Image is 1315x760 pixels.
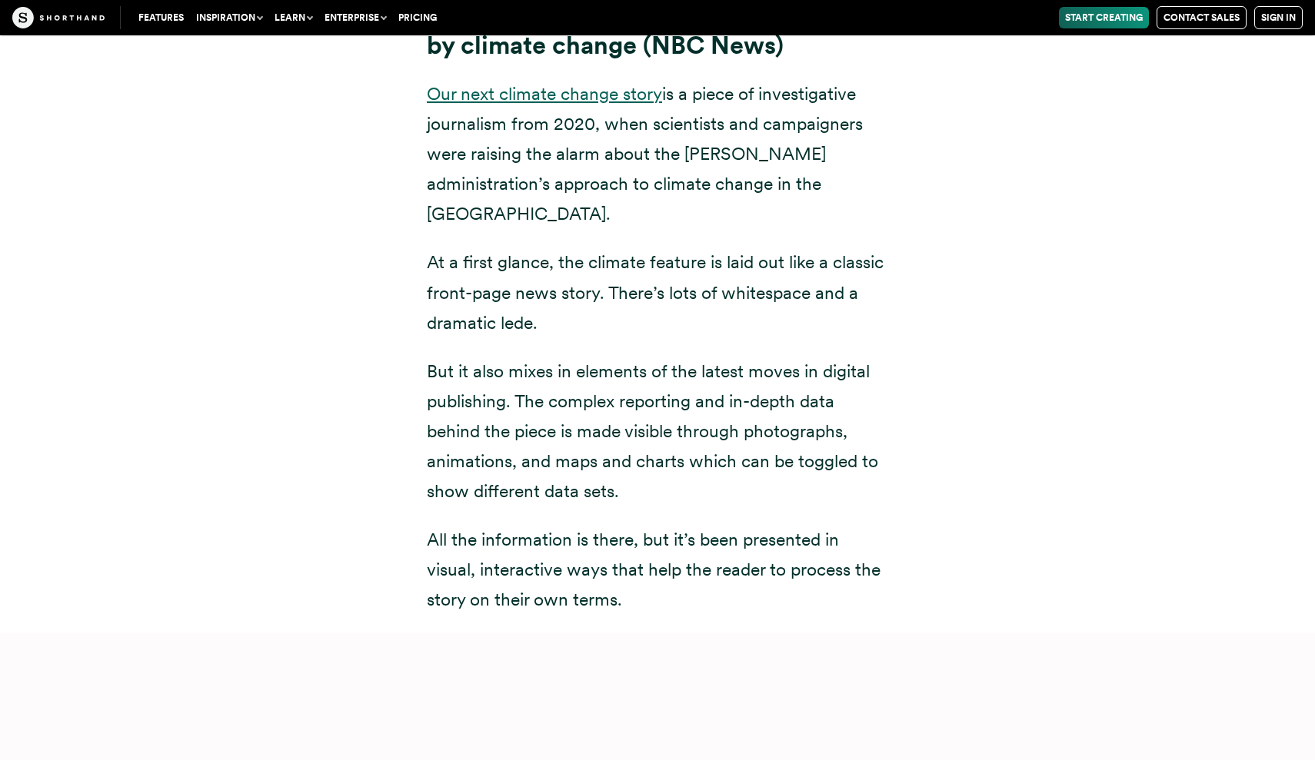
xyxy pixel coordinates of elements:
[427,79,888,229] p: is a piece of investigative journalism from 2020, when scientists and campaigners were raising th...
[427,525,888,615] p: All the information is there, but it’s been presented in visual, interactive ways that help the r...
[190,7,268,28] button: Inspiration
[132,7,190,28] a: Features
[1254,6,1303,29] a: Sign in
[1059,7,1149,28] a: Start Creating
[268,7,318,28] button: Learn
[318,7,392,28] button: Enterprise
[427,83,662,105] a: Our next climate change story
[1157,6,1247,29] a: Contact Sales
[12,7,105,28] img: The Craft
[392,7,443,28] a: Pricing
[427,357,888,506] p: But it also mixes in elements of the latest moves in digital publishing. The complex reporting an...
[427,247,888,337] p: At a first glance, the climate feature is laid out like a classic front-page news story. There’s ...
